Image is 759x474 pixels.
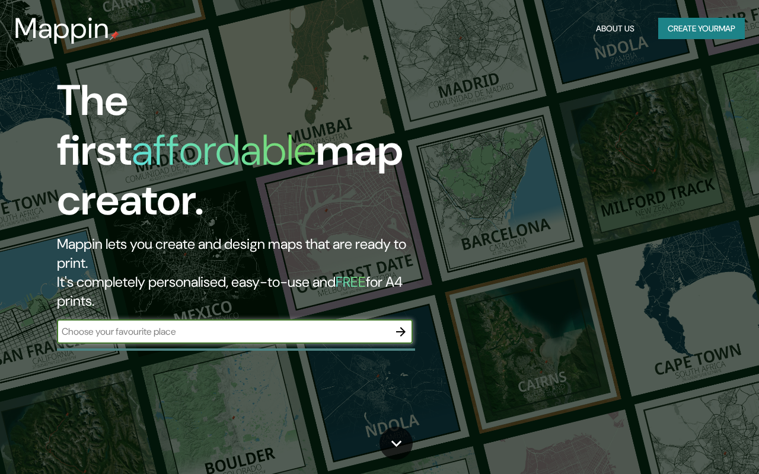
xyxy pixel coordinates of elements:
[110,31,119,40] img: mappin-pin
[336,273,366,291] h5: FREE
[57,325,389,338] input: Choose your favourite place
[132,123,316,178] h1: affordable
[57,76,436,235] h1: The first map creator.
[658,18,745,40] button: Create yourmap
[57,235,436,310] h2: Mappin lets you create and design maps that are ready to print. It's completely personalised, eas...
[14,12,110,45] h3: Mappin
[591,18,639,40] button: About Us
